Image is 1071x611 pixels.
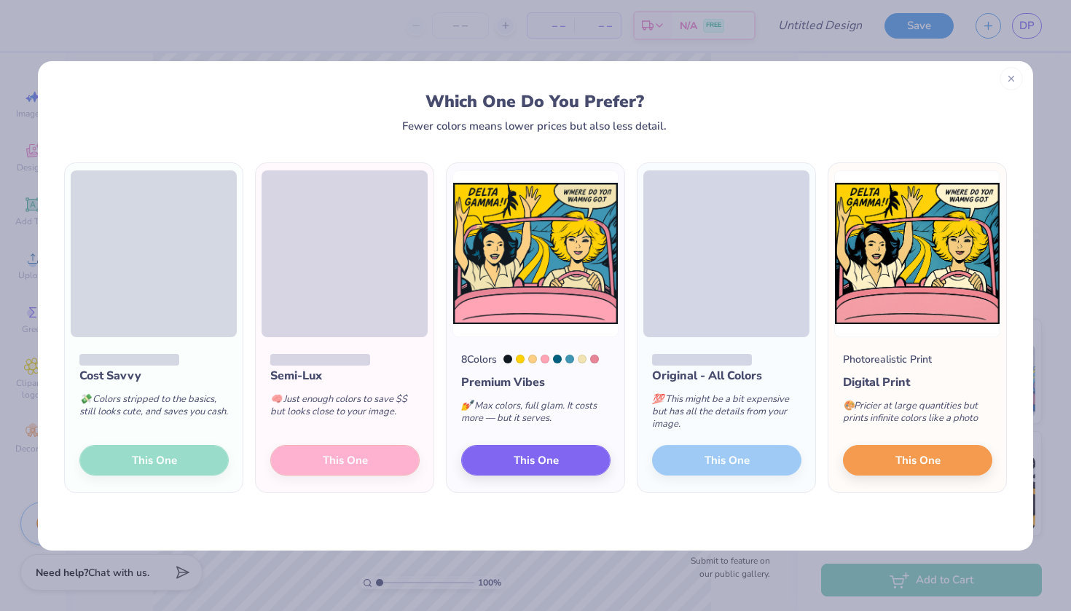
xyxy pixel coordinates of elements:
[78,92,992,111] div: Which One Do You Prefer?
[461,391,611,439] div: Max colors, full glam. It costs more — but it serves.
[843,352,932,367] div: Photorealistic Print
[843,391,992,439] div: Pricier at large quantities but prints infinite colors like a photo
[553,355,562,363] div: 7707 C
[79,393,91,406] span: 💸
[834,170,1000,337] img: Photorealistic preview
[652,385,801,445] div: This might be a bit expensive but has all the details from your image.
[79,385,229,433] div: Colors stripped to the basics, still looks cute, and saves you cash.
[461,445,611,476] button: This One
[270,367,420,385] div: Semi-Lux
[461,352,497,367] div: 8 Colors
[843,374,992,391] div: Digital Print
[652,393,664,406] span: 💯
[652,367,801,385] div: Original - All Colors
[461,374,611,391] div: Premium Vibes
[565,355,574,363] div: 7459 C
[541,355,549,363] div: 1765 C
[503,355,512,363] div: Black 6 C
[895,452,941,468] span: This One
[452,170,619,337] img: 8 color option
[461,399,473,412] span: 💅
[270,385,420,433] div: Just enough colors to save $$ but looks close to your image.
[843,399,855,412] span: 🎨
[516,355,525,363] div: 109 C
[514,452,559,468] span: This One
[79,367,229,385] div: Cost Savvy
[578,355,586,363] div: 7499 C
[528,355,537,363] div: 1345 C
[843,445,992,476] button: This One
[590,355,599,363] div: 701 C
[270,393,282,406] span: 🧠
[402,120,667,132] div: Fewer colors means lower prices but also less detail.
